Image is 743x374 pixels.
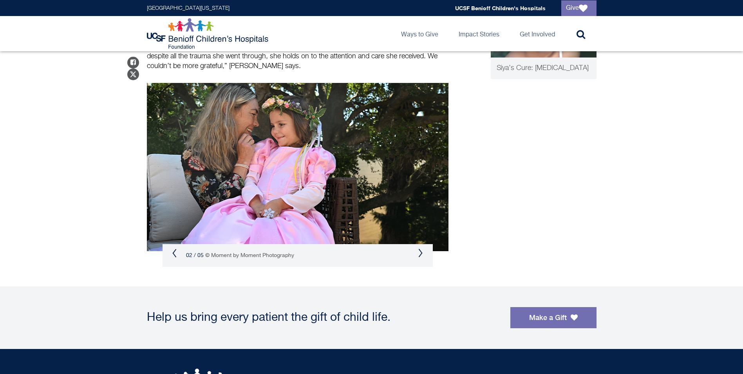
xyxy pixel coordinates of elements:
[147,312,503,324] div: Help us bring every patient the gift of child life.
[395,16,445,51] a: Ways to Give
[147,18,270,49] img: Logo for UCSF Benioff Children's Hospitals Foundation
[186,253,204,258] span: 02 / 05
[418,248,423,258] button: Next
[455,5,546,11] a: UCSF Benioff Children's Hospitals
[497,65,589,72] span: Siya’s Cure: [MEDICAL_DATA]
[147,5,230,11] a: [GEOGRAPHIC_DATA][US_STATE]
[205,253,294,258] small: © Moment by Moment Photography
[561,0,597,16] a: Give
[172,248,177,258] button: Previous
[513,16,561,51] a: Get Involved
[510,307,597,328] a: Make a Gift
[452,16,506,51] a: Impact Stories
